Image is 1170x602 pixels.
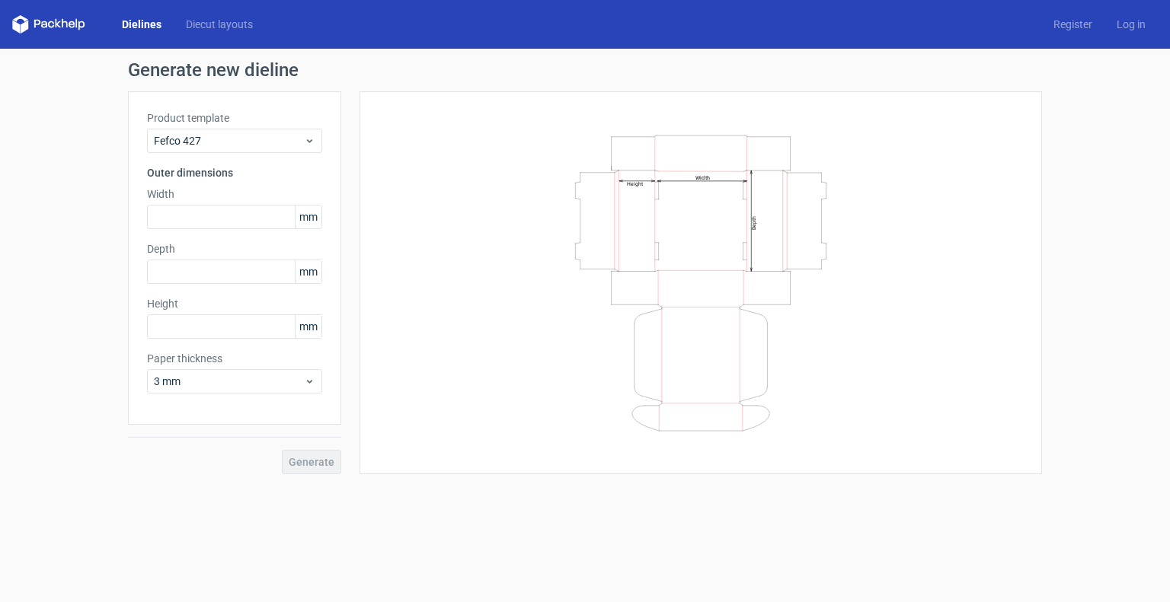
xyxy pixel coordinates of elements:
span: mm [295,205,321,228]
text: Width [695,174,710,180]
label: Product template [147,110,322,126]
a: Diecut layouts [174,17,265,32]
label: Depth [147,241,322,256]
a: Register [1041,17,1104,32]
h3: Outer dimensions [147,165,322,180]
span: mm [295,260,321,283]
label: Width [147,186,322,202]
a: Log in [1104,17,1158,32]
span: Fefco 427 [154,133,304,148]
h1: Generate new dieline [128,61,1042,79]
label: Height [147,296,322,311]
text: Height [627,180,643,186]
span: mm [295,315,321,338]
text: Depth [751,215,757,229]
a: Dielines [110,17,174,32]
label: Paper thickness [147,351,322,366]
span: 3 mm [154,374,304,389]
